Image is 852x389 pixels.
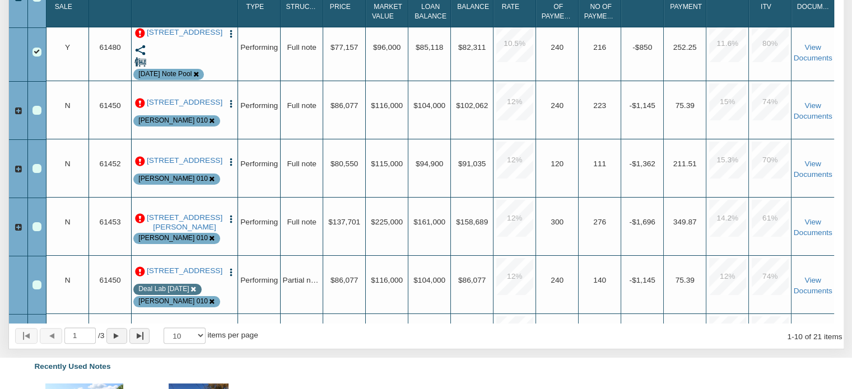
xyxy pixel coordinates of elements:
[416,43,443,51] span: $85,118
[100,218,121,226] span: 61453
[282,276,321,284] span: Partial note
[65,101,71,110] span: N
[330,43,358,51] span: $77,157
[496,200,533,237] div: 12.0
[287,43,316,51] span: Full note
[551,218,564,226] span: 300
[629,101,655,110] span: -$1,145
[371,218,403,226] span: $225,000
[226,157,236,167] img: cell-menu.png
[709,200,746,237] div: 14.2
[458,276,486,284] span: $86,077
[458,43,486,51] span: $82,311
[456,218,488,226] span: $158,689
[794,43,832,63] a: View Documents
[752,25,789,62] div: 80.0
[593,160,606,168] span: 111
[65,43,70,51] span: Y
[794,276,832,296] a: View Documents
[138,174,208,184] div: Note is contained in the pool Snodgrass 010
[413,218,445,226] span: $161,000
[496,142,533,179] div: 12.0
[752,200,789,237] div: 61.0
[98,330,104,341] span: 3
[632,43,652,51] span: -$850
[138,69,192,79] div: Note is contained in the pool 7-23-25 Note Pool
[794,160,832,179] a: View Documents
[65,160,71,168] span: N
[794,101,832,121] a: View Documents
[226,266,236,278] button: Press to open the note menu
[98,331,100,340] abbr: of
[226,156,236,167] button: Press to open the note menu
[551,101,564,110] span: 240
[709,142,746,179] div: 15.3
[146,266,224,275] a: 2318 Villa Ave, Indianapolis, IN, 46203
[134,44,146,56] img: share.svg
[240,101,278,110] span: Performing
[673,218,697,226] span: 349.87
[32,222,41,231] div: Row 7, Row Selection Checkbox
[551,43,564,51] span: 240
[752,316,789,353] div: 70.0
[106,328,127,344] button: Page forward
[330,160,358,168] span: $80,550
[709,316,746,353] div: 12.0
[138,116,208,125] div: Note is contained in the pool Snodgrass 010
[226,99,236,109] img: cell-menu.png
[226,28,236,39] button: Press to open the note menu
[10,355,842,378] div: Recently Used Notes
[593,43,606,51] span: 216
[65,276,71,284] span: N
[226,214,236,224] img: cell-menu.png
[456,101,488,110] span: $102,062
[134,56,146,68] img: for_sale.png
[752,83,789,120] div: 74.0
[32,280,41,289] div: Row 9, Row Selection Checkbox
[551,276,564,284] span: 240
[371,160,403,168] span: $115,000
[240,160,278,168] span: Performing
[673,160,697,168] span: 211.51
[371,276,403,284] span: $116,000
[752,258,789,295] div: 74.0
[496,316,533,353] div: 12.0
[709,25,746,62] div: 11.6
[65,218,71,226] span: N
[226,213,236,224] button: Press to open the note menu
[629,160,655,168] span: -$1,362
[752,142,789,179] div: 70.0
[146,98,224,107] a: 2318 Villa Ave, Indianapolis, IN, 46203
[496,25,533,62] div: 10.5
[287,160,316,168] span: Full note
[676,101,695,110] span: 75.39
[593,218,606,226] span: 276
[240,276,278,284] span: Performing
[146,156,224,165] a: 1609 Cruft St., Indianapolis, IN, 46203
[794,218,832,237] a: View Documents
[551,160,564,168] span: 120
[413,276,445,284] span: $104,000
[138,284,189,294] div: Note labeled as Deal Lab 6-2-25
[416,160,443,168] span: $94,900
[146,213,224,232] a: 3905 Brill Rd., Indianapolis, IN, 46227
[330,101,358,110] span: $86,077
[146,28,224,37] a: 2541 N Arlington Avenue, Indianapolis, IN, 46218
[40,328,62,344] button: Page back
[100,160,121,168] span: 61452
[593,276,606,284] span: 140
[100,276,121,284] span: 61450
[330,276,358,284] span: $86,077
[226,98,236,109] button: Press to open the note menu
[792,332,794,341] abbr: through
[138,233,208,243] div: Note is contained in the pool Snodgrass 010
[676,276,695,284] span: 75.39
[207,331,258,339] span: items per page
[138,297,208,306] div: Note is contained in the pool Snodgrass 010
[709,83,746,120] div: 15.0
[373,43,401,51] span: $96,000
[328,218,360,226] span: $137,701
[226,268,236,277] img: cell-menu.png
[287,101,316,110] span: Full note
[496,258,533,295] div: 12.0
